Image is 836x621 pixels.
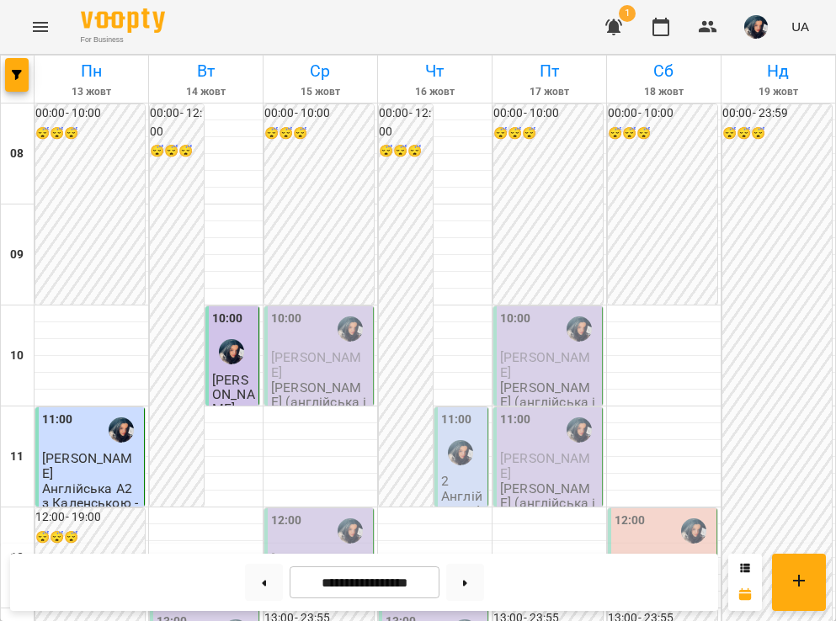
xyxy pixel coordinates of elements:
[152,84,260,100] h6: 14 жовт
[610,84,718,100] h6: 18 жовт
[500,310,531,328] label: 10:00
[150,142,204,161] h6: 😴😴😴
[20,7,61,47] button: Menu
[500,411,531,429] label: 11:00
[271,310,302,328] label: 10:00
[264,104,374,123] h6: 00:00 - 10:00
[495,84,604,100] h6: 17 жовт
[264,125,374,143] h6: 😴😴😴
[500,481,599,525] p: [PERSON_NAME] (англійська індивідуально)
[42,411,73,429] label: 11:00
[441,411,472,429] label: 11:00
[338,316,363,342] img: Каленська Ольга Анатоліївна (а)
[681,518,706,544] img: Каленська Ольга Анатоліївна (а)
[35,104,145,123] h6: 00:00 - 10:00
[724,84,833,100] h6: 19 жовт
[493,104,603,123] h6: 00:00 - 10:00
[722,125,832,143] h6: 😴😴😴
[500,380,599,424] p: [PERSON_NAME] (англійська індивідуально)
[42,450,133,480] span: [PERSON_NAME]
[37,58,146,84] h6: Пн
[81,8,165,33] img: Voopty Logo
[567,316,592,342] img: Каленська Ольга Анатоліївна (а)
[500,349,591,379] span: [PERSON_NAME]
[567,417,592,443] img: Каленська Ольга Анатоліївна (а)
[615,512,646,530] label: 12:00
[10,347,24,365] h6: 10
[724,58,833,84] h6: Нд
[381,84,489,100] h6: 16 жовт
[441,474,484,488] p: 2
[791,18,809,35] span: UA
[441,489,484,576] p: Англійська А2 з Каленською - пара
[619,5,636,22] span: 1
[109,417,134,443] img: Каленська Ольга Анатоліївна (а)
[212,372,255,417] span: [PERSON_NAME]
[785,11,816,42] button: UA
[219,339,244,364] img: Каленська Ольга Анатоліївна (а)
[42,481,141,525] p: Англійська А2 з Каленською - пара
[448,440,473,465] img: Каленська Ольга Анатоліївна (а)
[271,512,302,530] label: 12:00
[271,349,362,379] span: [PERSON_NAME]
[150,104,204,141] h6: 00:00 - 12:00
[495,58,604,84] h6: Пт
[379,104,433,141] h6: 00:00 - 12:00
[10,448,24,466] h6: 11
[266,58,375,84] h6: Ср
[500,450,591,480] span: [PERSON_NAME]
[271,380,370,424] p: [PERSON_NAME] (англійська індивідуально)
[37,84,146,100] h6: 13 жовт
[10,246,24,264] h6: 09
[81,34,165,45] span: For Business
[493,125,603,143] h6: 😴😴😴
[10,145,24,163] h6: 08
[610,58,718,84] h6: Сб
[35,528,145,547] h6: 😴😴😴
[744,15,768,39] img: a25f17a1166e7f267f2f46aa20c26a21.jpg
[35,125,145,143] h6: 😴😴😴
[379,142,433,161] h6: 😴😴😴
[608,125,717,143] h6: 😴😴😴
[152,58,260,84] h6: Вт
[722,104,832,123] h6: 00:00 - 23:59
[381,58,489,84] h6: Чт
[266,84,375,100] h6: 15 жовт
[338,518,363,544] img: Каленська Ольга Анатоліївна (а)
[35,508,145,527] h6: 12:00 - 19:00
[212,310,243,328] label: 10:00
[608,104,717,123] h6: 00:00 - 10:00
